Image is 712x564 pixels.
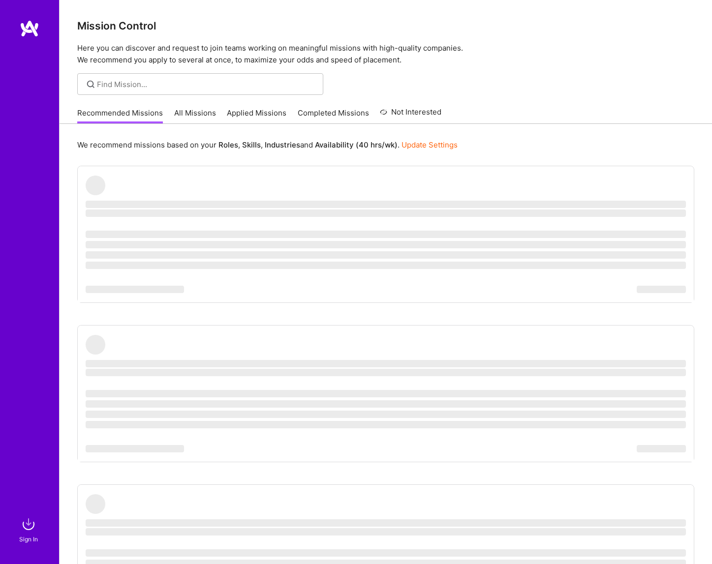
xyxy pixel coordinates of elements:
[218,140,238,149] b: Roles
[85,79,96,90] i: icon SearchGrey
[315,140,398,149] b: Availability (40 hrs/wk)
[227,108,286,124] a: Applied Missions
[97,79,316,89] input: Find Mission...
[77,42,694,66] p: Here you can discover and request to join teams working on meaningful missions with high-quality ...
[77,140,458,150] p: We recommend missions based on your , , and .
[20,20,39,37] img: logo
[77,108,163,124] a: Recommended Missions
[265,140,300,149] b: Industries
[402,140,458,149] a: Update Settings
[380,106,441,124] a: Not Interested
[298,108,369,124] a: Completed Missions
[19,514,38,534] img: sign in
[19,534,38,544] div: Sign In
[21,514,38,544] a: sign inSign In
[77,20,694,32] h3: Mission Control
[242,140,261,149] b: Skills
[174,108,216,124] a: All Missions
